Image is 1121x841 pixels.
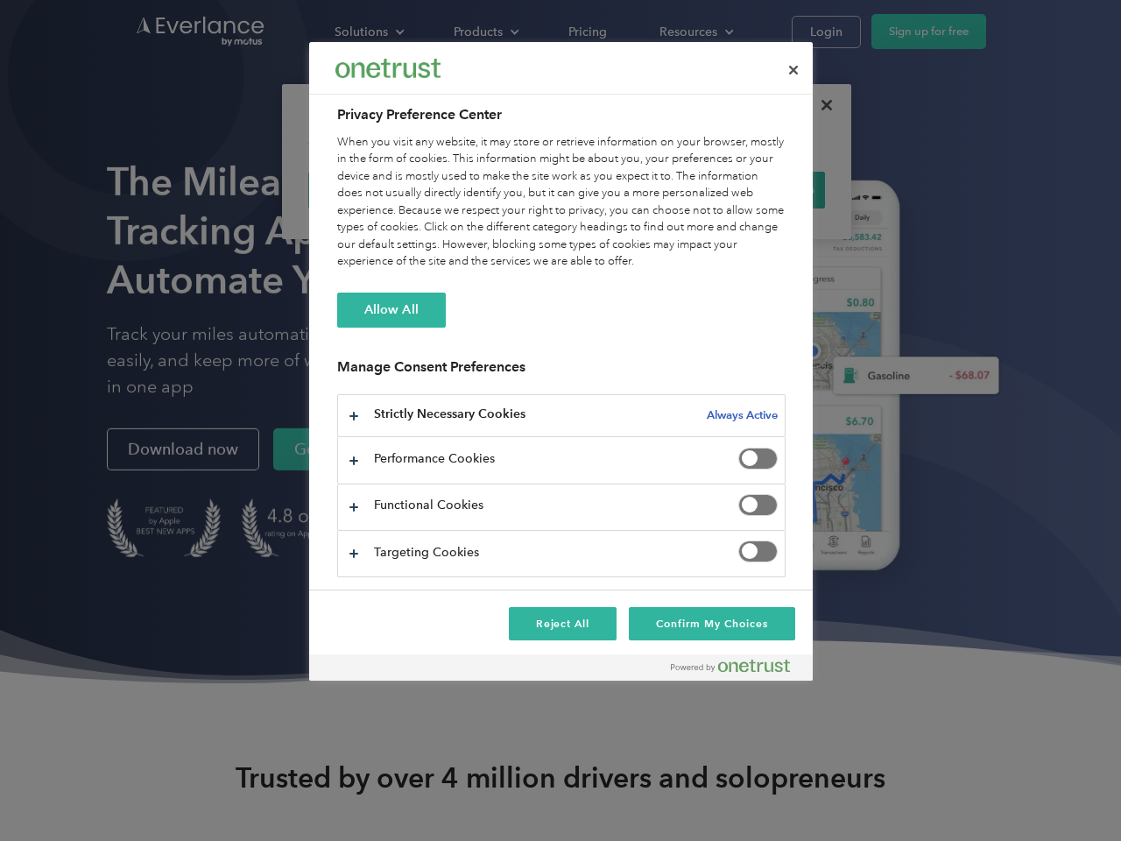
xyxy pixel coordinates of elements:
[309,42,813,681] div: Preference center
[774,51,813,89] button: Close
[337,293,446,328] button: Allow All
[335,51,441,86] div: Everlance
[509,607,617,640] button: Reject All
[629,607,794,640] button: Confirm My Choices
[337,104,786,125] h2: Privacy Preference Center
[337,358,786,385] h3: Manage Consent Preferences
[335,59,441,77] img: Everlance
[671,659,804,681] a: Powered by OneTrust Opens in a new Tab
[337,134,786,271] div: When you visit any website, it may store or retrieve information on your browser, mostly in the f...
[309,42,813,681] div: Privacy Preference Center
[671,659,790,673] img: Powered by OneTrust Opens in a new Tab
